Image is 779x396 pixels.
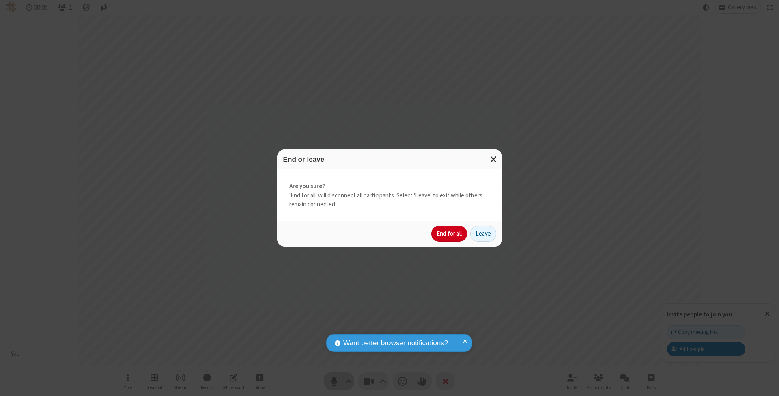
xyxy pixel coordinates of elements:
div: 'End for all' will disconnect all participants. Select 'Leave' to exit while others remain connec... [277,169,502,221]
strong: Are you sure? [289,182,490,191]
h3: End or leave [283,156,496,163]
span: Want better browser notifications? [343,338,448,348]
button: Close modal [485,149,502,169]
button: End for all [431,226,467,242]
button: Leave [470,226,496,242]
